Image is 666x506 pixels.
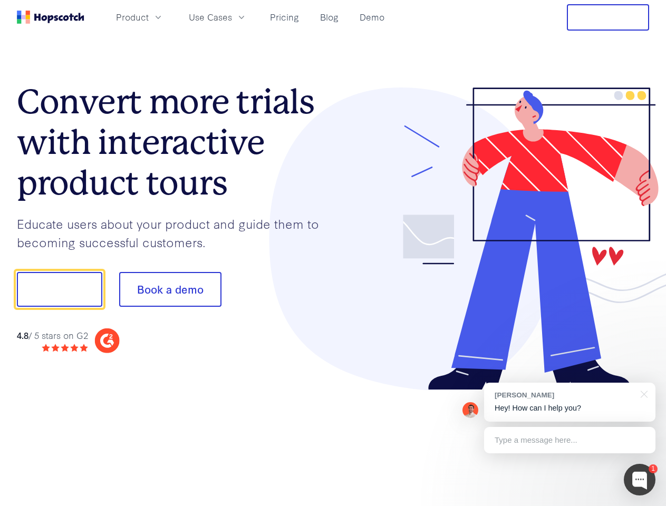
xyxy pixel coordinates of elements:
div: / 5 stars on G2 [17,329,88,342]
div: Type a message here... [484,427,655,453]
a: Home [17,11,84,24]
div: [PERSON_NAME] [495,390,634,400]
span: Product [116,11,149,24]
div: 1 [649,464,658,473]
p: Hey! How can I help you? [495,403,645,414]
button: Show me! [17,272,102,307]
button: Book a demo [119,272,221,307]
button: Free Trial [567,4,649,31]
button: Product [110,8,170,26]
button: Use Cases [182,8,253,26]
strong: 4.8 [17,329,28,341]
a: Demo [355,8,389,26]
span: Use Cases [189,11,232,24]
img: Mark Spera [462,402,478,418]
a: Pricing [266,8,303,26]
h1: Convert more trials with interactive product tours [17,82,333,203]
a: Blog [316,8,343,26]
p: Educate users about your product and guide them to becoming successful customers. [17,215,333,251]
